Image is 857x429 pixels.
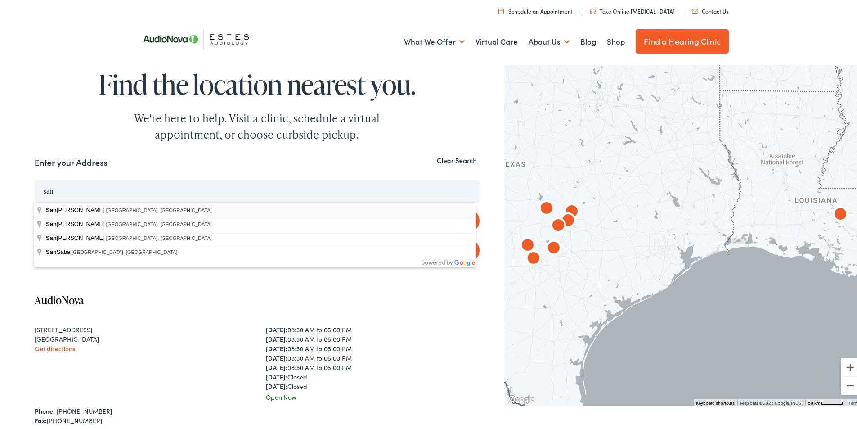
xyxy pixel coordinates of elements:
div: AudioNova [536,197,557,218]
span: [PERSON_NAME] [46,205,106,212]
span: San [46,219,57,226]
div: AudioNova [561,200,583,221]
span: Saba [46,247,72,253]
button: Keyboard shortcuts [696,398,735,405]
div: AudioNova [830,203,851,224]
div: [PHONE_NUMBER] [35,414,480,424]
img: utility icon [498,6,504,12]
input: Enter your address or zip code [35,178,480,201]
a: Virtual Care [476,23,518,57]
strong: [DATE]: [266,323,287,332]
div: 08:30 AM to 05:00 PM 08:30 AM to 05:00 PM 08:30 AM to 05:00 PM 08:30 AM to 05:00 PM 08:30 AM to 0... [266,323,480,389]
strong: [DATE]: [266,370,287,379]
img: utility icon [590,7,596,12]
div: AudioNova [543,236,565,258]
div: AudioNova [557,209,579,230]
a: Find a Hearing Clinic [636,27,729,52]
span: [GEOGRAPHIC_DATA], [GEOGRAPHIC_DATA] [106,206,212,211]
div: AudioNova [523,247,544,268]
strong: [DATE]: [266,342,287,351]
div: We're here to help. Visit a clinic, schedule a virtual appointment, or choose curbside pickup. [113,108,401,141]
strong: [DATE]: [266,380,287,389]
span: Map data ©2025 Google, INEGI [740,399,803,404]
div: [GEOGRAPHIC_DATA] [35,333,248,342]
a: AudioNova [35,291,84,306]
span: 50 km [808,399,821,404]
span: [PERSON_NAME] [46,219,106,226]
strong: Phone: [35,405,55,414]
a: Contact Us [692,5,728,13]
button: Map Scale: 50 km per 46 pixels [805,397,846,404]
span: [GEOGRAPHIC_DATA], [GEOGRAPHIC_DATA] [72,248,177,253]
span: [GEOGRAPHIC_DATA], [GEOGRAPHIC_DATA] [106,220,212,225]
div: [STREET_ADDRESS] [35,323,248,333]
div: AudioNova [517,234,538,255]
span: San [46,233,57,239]
a: Schedule an Appointment [498,5,573,13]
span: [GEOGRAPHIC_DATA], [GEOGRAPHIC_DATA] [106,234,212,239]
button: Clear Search [434,154,480,163]
strong: Fax: [35,414,47,423]
label: Enter your Address [35,154,108,167]
div: AudioNova [547,214,569,235]
h1: Find the location nearest you. [35,68,480,97]
a: Get directions [35,342,75,351]
a: Take Online [MEDICAL_DATA] [590,5,675,13]
a: About Us [529,23,570,57]
a: Shop [607,23,625,57]
strong: [DATE]: [266,352,287,361]
a: [PHONE_NUMBER] [57,405,112,414]
img: Google [507,392,536,404]
a: What We Offer [404,23,465,57]
a: Open this area in Google Maps (opens a new window) [507,392,536,404]
a: Blog [580,23,596,57]
span: [PERSON_NAME] [46,233,106,239]
span: San [46,247,57,253]
div: Open Now [266,391,480,400]
strong: [DATE]: [266,361,287,370]
span: San [46,205,57,212]
strong: [DATE]: [266,333,287,342]
img: utility icon [692,7,698,12]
